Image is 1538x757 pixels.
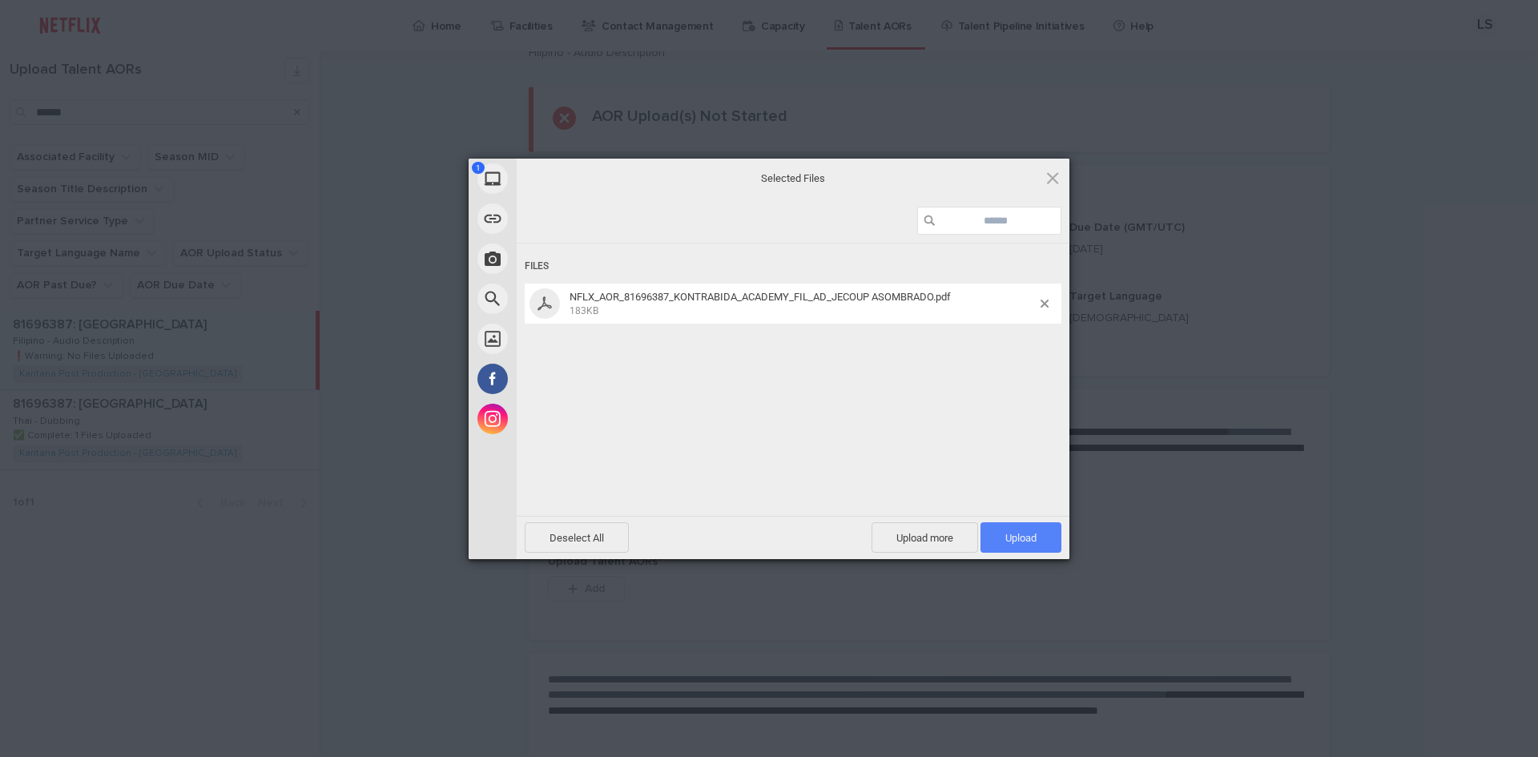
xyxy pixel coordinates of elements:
[469,359,661,399] div: Facebook
[469,199,661,239] div: Link (URL)
[469,319,661,359] div: Unsplash
[469,279,661,319] div: Web Search
[1044,169,1061,187] span: Click here or hit ESC to close picker
[525,522,629,553] span: Deselect All
[469,239,661,279] div: Take Photo
[469,159,661,199] div: My Device
[472,162,485,174] span: 1
[633,171,953,185] span: Selected Files
[570,305,598,316] span: 183KB
[565,291,1041,317] span: NFLX_AOR_81696387_KONTRABIDA_ACADEMY_FIL_AD_JECOUP ASOMBRADO.pdf
[469,399,661,439] div: Instagram
[980,522,1061,553] span: Upload
[525,252,1061,281] div: Files
[570,291,951,303] span: NFLX_AOR_81696387_KONTRABIDA_ACADEMY_FIL_AD_JECOUP ASOMBRADO.pdf
[872,522,978,553] span: Upload more
[1005,532,1037,544] span: Upload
